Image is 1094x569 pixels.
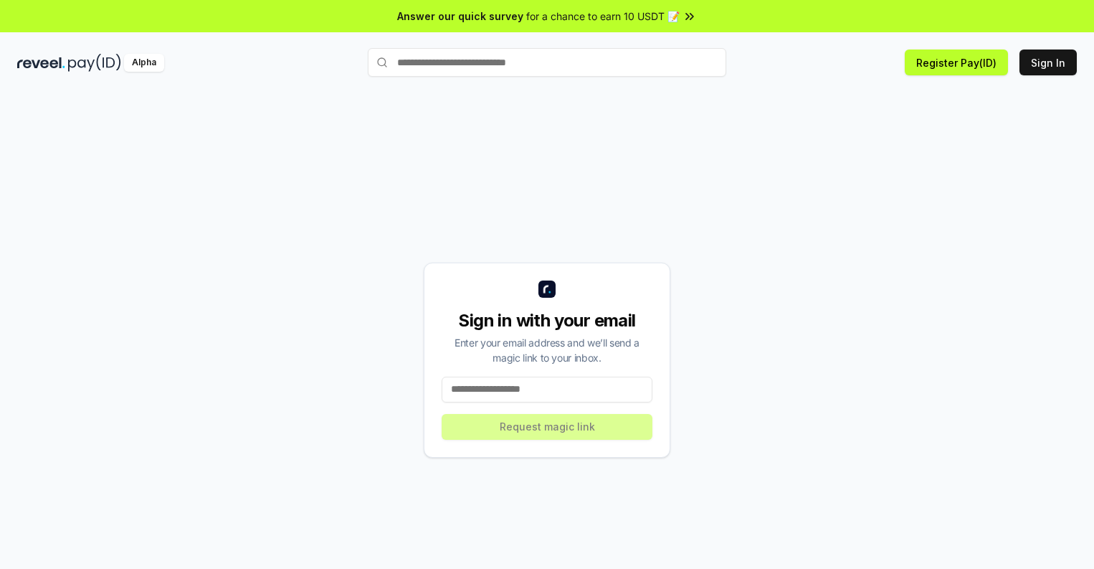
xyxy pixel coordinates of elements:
img: logo_small [538,281,556,298]
span: Answer our quick survey [397,9,523,24]
span: for a chance to earn 10 USDT 📝 [526,9,680,24]
div: Enter your email address and we’ll send a magic link to your inbox. [442,335,652,365]
button: Register Pay(ID) [905,50,1008,75]
img: reveel_dark [17,54,65,72]
div: Sign in with your email [442,309,652,332]
div: Alpha [124,54,164,72]
img: pay_id [68,54,121,72]
button: Sign In [1019,50,1077,75]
